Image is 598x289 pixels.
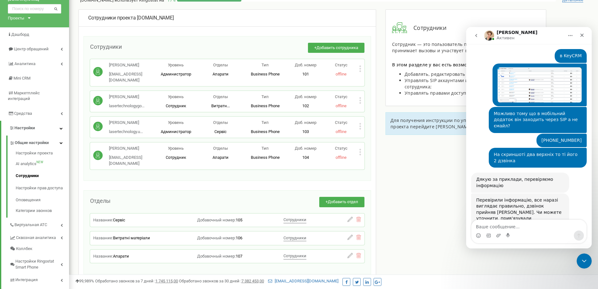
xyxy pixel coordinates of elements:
span: Сотрудники [407,24,446,32]
p: [PERSON_NAME] [109,94,144,100]
span: Уровень [168,94,184,99]
span: Виртуальная АТС [14,222,47,228]
span: Настройки [14,125,35,130]
iframe: Intercom live chat [577,253,592,269]
span: Отделы [213,94,228,99]
a: Настройки прав доступа [16,182,69,194]
span: lasertechnologygo... [109,103,144,108]
p: [EMAIL_ADDRESS][DOMAIN_NAME] [109,155,154,166]
span: Маркетплейс интеграций [8,91,40,101]
span: Название: [93,236,113,240]
span: Администратор [161,72,191,76]
u: 7 382 453,00 [241,279,264,283]
span: Доб. номер [295,94,316,99]
span: Сотрудник — это пользователь проекта, который совершает и принимает вызовы и участвует в интеграц... [392,41,539,53]
span: Витратн... [211,103,230,108]
span: Аналитика [14,61,35,66]
a: Настройки [1,121,69,136]
input: Поиск по номеру [8,4,61,14]
button: Start recording [40,206,45,211]
span: Business Phone [251,155,280,160]
div: Перевірили інформацію, все наразі виглядає правильно, дзвінок прийняв [PERSON_NAME]. Чи можете ут... [5,166,103,242]
a: Сотрудники [16,170,69,182]
span: Уровень [168,146,184,151]
p: [PERSON_NAME] [109,120,143,126]
span: Тип [261,146,269,151]
span: Название: [93,218,113,222]
button: +Добавить отдел [319,197,364,207]
span: Для получения инструкции по управлению сотрудниками проекта перейдите [PERSON_NAME] [391,117,522,130]
a: Оповещения [16,194,69,206]
button: +Добавить сотрудника [308,43,364,53]
a: Настройки Ringostat Smart Phone [9,254,69,273]
span: Сотрудники проекта [88,15,136,21]
span: Статус [335,63,347,67]
span: В этом разделе у вас есть возможность: [392,62,485,68]
span: Сотрудники [283,253,306,258]
a: AI analyticsNEW [16,158,69,170]
span: Управлять правами доступа сотрудников к проекту. [405,90,523,96]
a: Виртуальная АТС [9,218,69,231]
span: Статус [335,120,347,125]
p: [PERSON_NAME] [109,62,154,68]
span: 99,989% [75,279,94,283]
span: offline [336,72,347,76]
div: Перевірили інформацію, все наразі виглядає правильно, дзвінок прийняв [PERSON_NAME]. Чи можете ут... [10,170,98,238]
span: Сервіс [113,218,125,222]
span: 107 [236,254,242,258]
a: Общие настройки [9,136,69,148]
span: Администратор [161,129,191,134]
span: Название: [93,254,113,258]
p: 102 [288,103,323,109]
span: Доб. номер [295,146,316,151]
span: Сквозная аналитика [16,235,56,241]
span: Центр обращений [14,47,49,51]
p: 101 [288,71,323,77]
span: 105 [236,218,242,222]
span: offline [336,103,347,108]
p: [EMAIL_ADDRESS][DOMAIN_NAME] [109,71,154,83]
span: Сотрудник [166,103,186,108]
span: Настройки Ringostat Smart Phone [15,258,61,270]
p: 104 [288,155,323,161]
span: offline [336,155,347,160]
u: 1 745 115,00 [155,279,178,283]
span: Коллбек [16,246,32,252]
span: Отделы [213,120,228,125]
span: Отделы [90,197,110,204]
span: Уровень [168,120,184,125]
a: Настройки проекта [16,150,69,158]
div: Проекты [8,15,24,21]
span: Обработано звонков за 30 дней : [179,279,264,283]
span: Статус [335,146,347,151]
button: Средство выбора GIF-файла [20,206,25,211]
span: Статус [335,94,347,99]
span: Добавлять, редактировать и удалять сотрудников проекта; [405,71,539,77]
span: Апарати [113,254,129,258]
span: Добавить сотрудника [316,45,358,50]
a: Сквозная аналитика [9,231,69,243]
span: Добавочный номер: [197,236,236,240]
span: Сервіс [214,129,227,134]
iframe: Intercom live chat [466,27,592,248]
span: lasertechnology.u... [109,129,143,134]
span: Доб. номер [295,120,316,125]
span: Тип [261,120,269,125]
span: Отделы [213,63,228,67]
button: Средство выбора эмодзи [10,206,15,211]
span: Апарати [213,72,229,76]
p: 103 [288,129,323,135]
